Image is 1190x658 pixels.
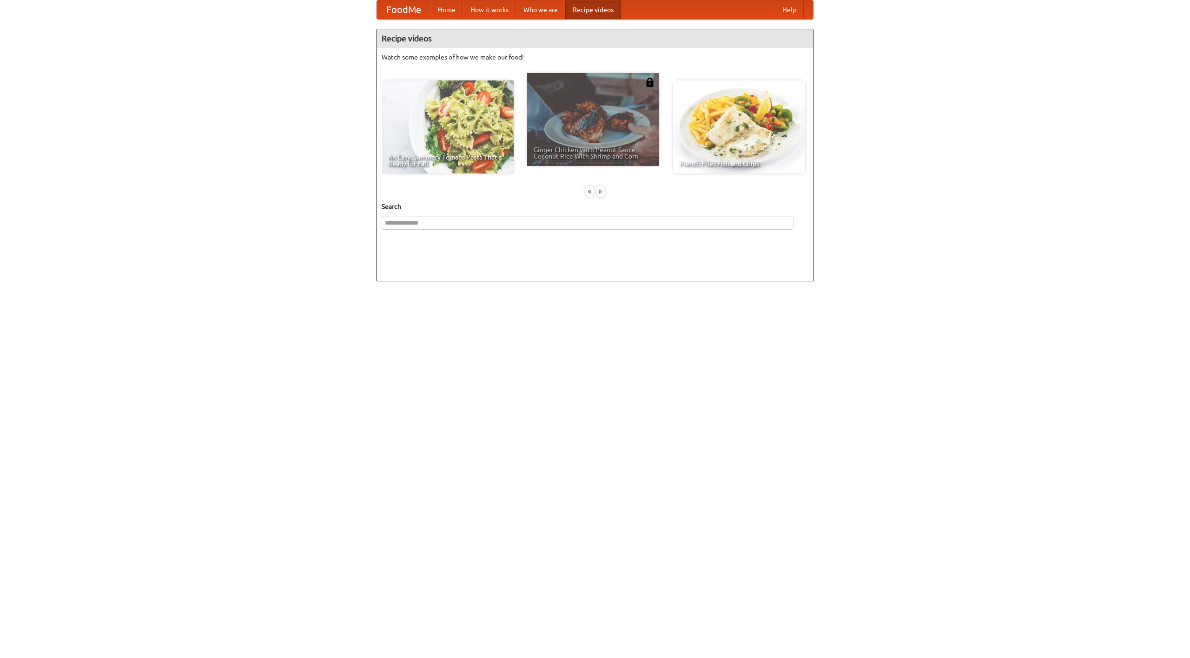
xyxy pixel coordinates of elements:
[516,0,565,19] a: Who we are
[430,0,463,19] a: Home
[673,80,805,173] a: French Fries Fish and Chips
[382,202,808,211] h5: Search
[382,53,808,62] p: Watch some examples of how we make our food!
[382,80,514,173] a: An Easy, Summery Tomato Pasta That's Ready for Fall
[645,78,654,87] img: 483408.png
[585,186,594,197] div: «
[388,154,507,167] span: An Easy, Summery Tomato Pasta That's Ready for Fall
[377,29,813,48] h4: Recipe videos
[377,0,430,19] a: FoodMe
[565,0,621,19] a: Recipe videos
[596,186,605,197] div: »
[680,160,799,167] span: French Fries Fish and Chips
[463,0,516,19] a: How it works
[775,0,804,19] a: Help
